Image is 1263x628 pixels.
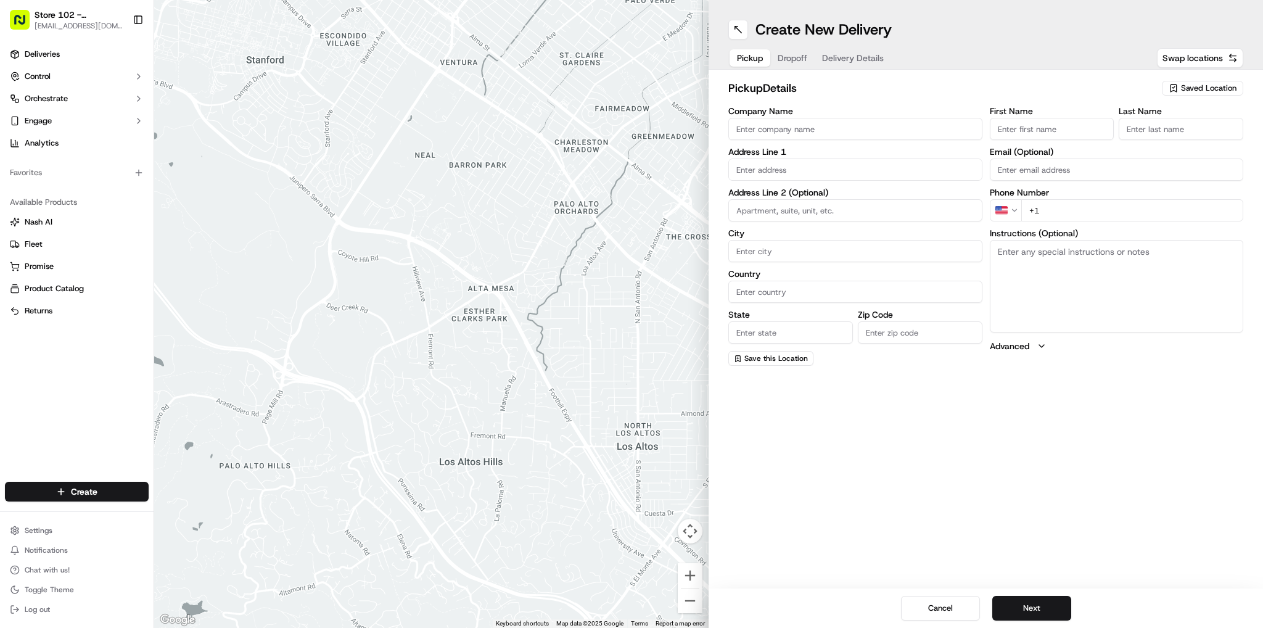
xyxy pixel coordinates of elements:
[104,180,114,190] div: 💻
[10,217,144,228] a: Nash AI
[1181,83,1236,94] span: Saved Location
[728,321,853,344] input: Enter state
[10,261,144,272] a: Promise
[32,80,222,93] input: Got a question? Start typing here...
[99,174,203,196] a: 💻API Documentation
[5,192,149,212] div: Available Products
[678,519,702,543] button: Map camera controls
[10,283,144,294] a: Product Catalog
[990,147,1244,156] label: Email (Optional)
[728,118,982,140] input: Enter company name
[25,239,43,250] span: Fleet
[25,49,60,60] span: Deliveries
[5,44,149,64] a: Deliveries
[728,281,982,303] input: Enter country
[728,240,982,262] input: Enter city
[1162,80,1243,97] button: Saved Location
[678,563,702,588] button: Zoom in
[157,612,198,628] a: Open this area in Google Maps (opens a new window)
[25,565,70,575] span: Chat with us!
[25,217,52,228] span: Nash AI
[5,601,149,618] button: Log out
[5,581,149,598] button: Toggle Theme
[728,147,982,156] label: Address Line 1
[25,305,52,316] span: Returns
[990,107,1114,115] label: First Name
[35,9,123,21] button: Store 102 - [GEOGRAPHIC_DATA] (Just Salad)
[5,542,149,559] button: Notifications
[5,482,149,502] button: Create
[25,71,51,82] span: Control
[656,620,705,627] a: Report a map error
[5,67,149,86] button: Control
[5,212,149,232] button: Nash AI
[25,93,68,104] span: Orchestrate
[728,80,1154,97] h2: pickup Details
[728,270,982,278] label: Country
[728,351,813,366] button: Save this Location
[728,310,853,319] label: State
[858,321,982,344] input: Enter zip code
[822,52,884,64] span: Delivery Details
[42,130,156,140] div: We're available if you need us!
[210,122,224,136] button: Start new chat
[728,107,982,115] label: Company Name
[858,310,982,319] label: Zip Code
[5,111,149,131] button: Engage
[755,20,892,39] h1: Create New Delivery
[728,229,982,238] label: City
[25,605,50,614] span: Log out
[25,526,52,535] span: Settings
[5,89,149,109] button: Orchestrate
[117,179,198,191] span: API Documentation
[1021,199,1244,221] input: Enter phone number
[71,485,97,498] span: Create
[5,257,149,276] button: Promise
[25,179,94,191] span: Knowledge Base
[5,561,149,579] button: Chat with us!
[1119,107,1243,115] label: Last Name
[990,159,1244,181] input: Enter email address
[901,596,980,621] button: Cancel
[992,596,1071,621] button: Next
[1157,48,1243,68] button: Swap locations
[5,234,149,254] button: Fleet
[123,209,149,218] span: Pylon
[728,199,982,221] input: Apartment, suite, unit, etc.
[990,340,1029,352] label: Advanced
[5,163,149,183] div: Favorites
[728,159,982,181] input: Enter address
[35,21,123,31] button: [EMAIL_ADDRESS][DOMAIN_NAME]
[87,209,149,218] a: Powered byPylon
[5,522,149,539] button: Settings
[10,239,144,250] a: Fleet
[25,115,52,126] span: Engage
[556,620,623,627] span: Map data ©2025 Google
[42,118,202,130] div: Start new chat
[990,340,1244,352] button: Advanced
[25,261,54,272] span: Promise
[1119,118,1243,140] input: Enter last name
[5,133,149,153] a: Analytics
[5,279,149,299] button: Product Catalog
[12,49,224,69] p: Welcome 👋
[10,305,144,316] a: Returns
[990,229,1244,238] label: Instructions (Optional)
[1162,52,1223,64] span: Swap locations
[12,180,22,190] div: 📗
[157,612,198,628] img: Google
[12,118,35,140] img: 1736555255976-a54dd68f-1ca7-489b-9aae-adbdc363a1c4
[5,5,128,35] button: Store 102 - [GEOGRAPHIC_DATA] (Just Salad)[EMAIL_ADDRESS][DOMAIN_NAME]
[25,585,74,595] span: Toggle Theme
[778,52,807,64] span: Dropoff
[744,353,808,363] span: Save this Location
[631,620,648,627] a: Terms (opens in new tab)
[12,12,37,37] img: Nash
[737,52,763,64] span: Pickup
[25,545,68,555] span: Notifications
[990,118,1114,140] input: Enter first name
[728,188,982,197] label: Address Line 2 (Optional)
[25,283,84,294] span: Product Catalog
